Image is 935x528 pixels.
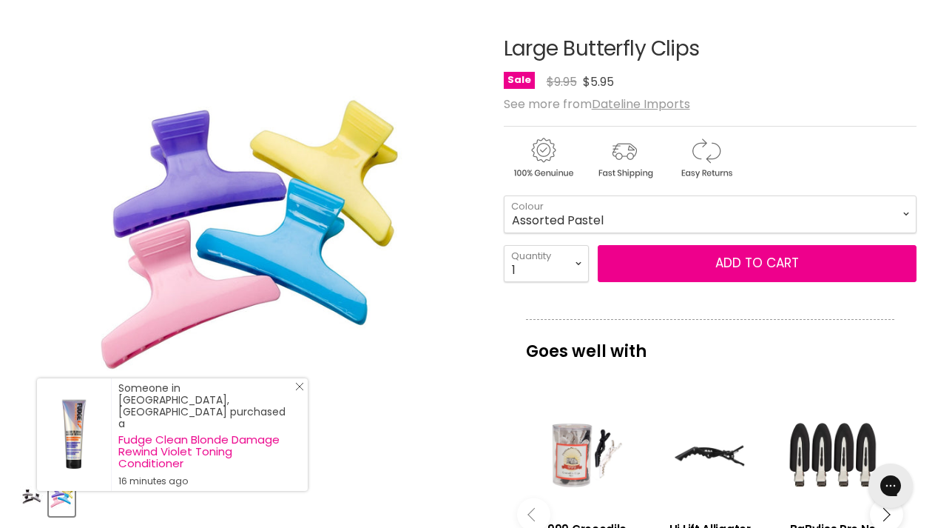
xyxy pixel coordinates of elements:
img: Large Butterfly Clips [50,480,73,515]
img: shipping.gif [585,136,664,181]
span: $9.95 [547,73,577,90]
img: genuine.gif [504,136,582,181]
p: Goes well with [526,319,894,368]
select: Quantity [504,245,589,282]
svg: Close Icon [295,382,304,391]
div: Product thumbnails [16,474,483,516]
span: Sale [504,72,535,89]
span: $5.95 [583,73,614,90]
a: Dateline Imports [592,96,690,113]
button: Large Butterfly Clips [18,478,44,516]
a: Fudge Clean Blonde Damage Rewind Violet Toning Conditioner [118,434,293,469]
span: Add to cart [715,254,799,272]
img: Large Butterfly Clips [20,480,43,515]
div: Large Butterfly Clips image. Click or Scroll to Zoom. [18,1,481,464]
small: 16 minutes ago [118,475,293,487]
h1: Large Butterfly Clips [504,38,917,61]
button: Large Butterfly Clips [49,478,75,516]
div: Someone in [GEOGRAPHIC_DATA], [GEOGRAPHIC_DATA] purchased a [118,382,293,487]
a: Close Notification [289,382,304,397]
img: returns.gif [666,136,745,181]
iframe: Gorgias live chat messenger [861,458,920,513]
button: Add to cart [598,245,917,282]
span: See more from [504,96,690,113]
a: Visit product page [37,378,111,491]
